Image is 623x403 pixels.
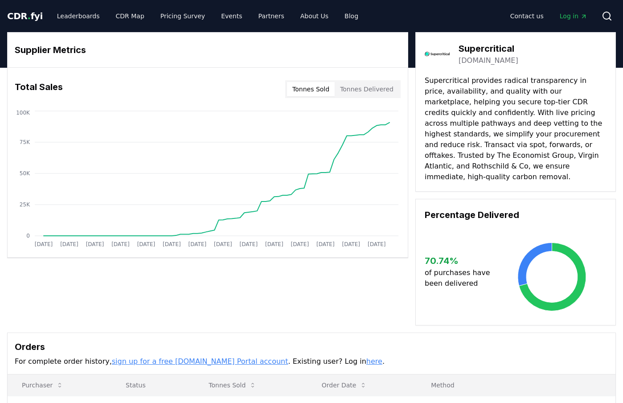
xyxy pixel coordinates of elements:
a: here [366,357,382,366]
a: CDR Map [109,8,152,24]
p: For complete order history, . Existing user? Log in . [15,356,608,367]
a: Blog [337,8,365,24]
h3: Percentage Delivered [425,208,607,222]
a: Partners [251,8,291,24]
tspan: 0 [26,233,30,239]
p: Status [119,381,187,390]
a: sign up for a free [DOMAIN_NAME] Portal account [112,357,288,366]
button: Order Date [315,376,374,394]
tspan: [DATE] [214,241,232,247]
tspan: 75K [20,139,30,145]
h3: Supercritical [459,42,518,55]
tspan: [DATE] [86,241,104,247]
p: Method [424,381,608,390]
tspan: [DATE] [137,241,156,247]
a: About Us [293,8,336,24]
a: Pricing Survey [153,8,212,24]
a: [DOMAIN_NAME] [459,55,518,66]
h3: Orders [15,340,608,354]
tspan: [DATE] [111,241,130,247]
button: Tonnes Sold [201,376,263,394]
span: Log in [560,12,587,21]
img: Supercritical-logo [425,41,450,66]
a: Log in [553,8,594,24]
tspan: [DATE] [60,241,78,247]
a: Contact us [503,8,551,24]
tspan: [DATE] [291,241,309,247]
tspan: [DATE] [368,241,386,247]
h3: 70.74 % [425,254,497,267]
a: Events [214,8,249,24]
button: Tonnes Delivered [335,82,399,96]
button: Purchaser [15,376,70,394]
tspan: [DATE] [35,241,53,247]
tspan: [DATE] [240,241,258,247]
tspan: 50K [20,170,30,177]
tspan: [DATE] [163,241,181,247]
h3: Total Sales [15,80,63,98]
h3: Supplier Metrics [15,43,401,57]
nav: Main [50,8,365,24]
p: Supercritical provides radical transparency in price, availability, and quality with our marketpl... [425,75,607,182]
nav: Main [503,8,594,24]
span: . [28,11,31,21]
tspan: [DATE] [265,241,283,247]
tspan: 100K [16,110,30,116]
a: Leaderboards [50,8,107,24]
tspan: [DATE] [342,241,360,247]
button: Tonnes Sold [287,82,335,96]
a: CDR.fyi [7,10,43,22]
span: CDR fyi [7,11,43,21]
tspan: [DATE] [189,241,207,247]
p: of purchases have been delivered [425,267,497,289]
tspan: [DATE] [316,241,335,247]
tspan: 25K [20,201,30,208]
